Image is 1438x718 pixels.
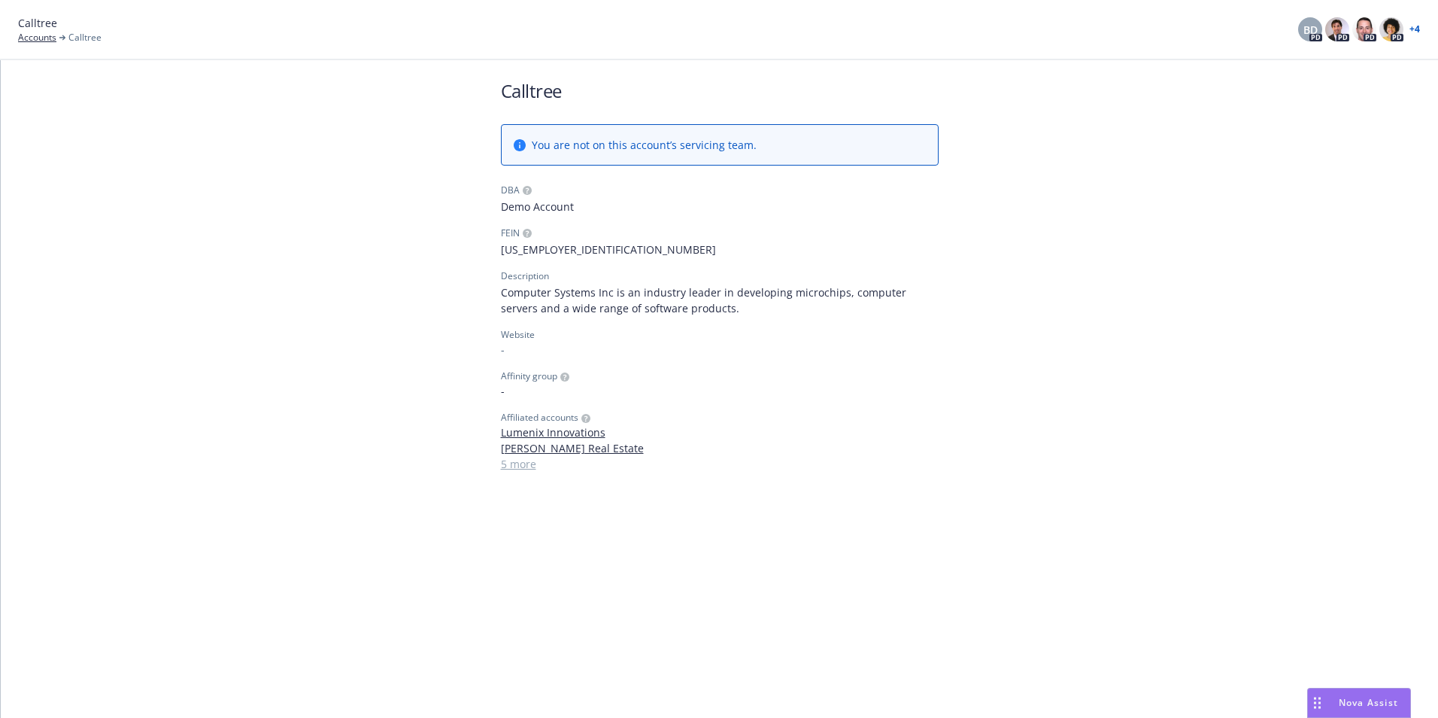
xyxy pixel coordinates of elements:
[1379,17,1403,41] img: photo
[1339,696,1398,709] span: Nova Assist
[1409,25,1420,34] a: + 4
[501,78,939,103] h1: Calltree
[501,269,549,283] div: Description
[1307,688,1411,718] button: Nova Assist
[1352,17,1376,41] img: photo
[501,424,939,440] a: Lumenix Innovations
[501,456,939,472] a: 5 more
[501,440,939,456] a: [PERSON_NAME] Real Estate
[1303,22,1318,38] span: BD
[501,199,939,214] span: Demo Account
[501,184,520,197] div: DBA
[501,328,939,342] div: Website
[501,227,520,240] div: FEIN
[532,137,757,153] span: You are not on this account’s servicing team.
[501,342,939,357] div: -
[501,242,939,257] span: [US_EMPLOYER_IDENTIFICATION_NUMBER]
[501,411,578,424] span: Affiliated accounts
[18,15,57,31] span: Calltree
[68,31,102,44] span: Calltree
[1325,17,1349,41] img: photo
[18,31,56,44] a: Accounts
[501,284,939,316] span: Computer Systems Inc is an industry leader in developing microchips, computer servers and a wide ...
[501,370,557,383] span: Affinity group
[1308,689,1327,717] div: Drag to move
[501,383,939,399] span: -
